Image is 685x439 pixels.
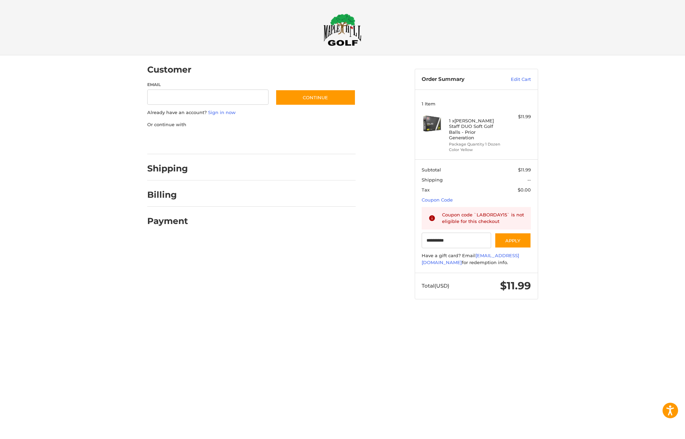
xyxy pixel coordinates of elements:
button: Apply [495,233,531,248]
span: Shipping [422,177,443,183]
h2: Payment [147,216,188,226]
a: Coupon Code [422,197,453,203]
input: Gift Certificate or Coupon Code [422,233,491,248]
iframe: Google Customer Reviews [628,420,685,439]
span: $11.99 [518,167,531,172]
li: Color Yellow [449,147,502,153]
h2: Billing [147,189,188,200]
div: Coupon code `LABORDAY15` is not eligible for this checkout [442,212,524,225]
a: Edit Cart [496,76,531,83]
li: Package Quantity 1 Dozen [449,141,502,147]
h3: Order Summary [422,76,496,83]
h2: Customer [147,64,191,75]
img: Maple Hill Golf [323,13,362,46]
label: Email [147,82,269,88]
h4: 1 x [PERSON_NAME] Staff DUO Soft Golf Balls - Prior Generation [449,118,502,140]
a: [EMAIL_ADDRESS][DOMAIN_NAME] [422,253,519,265]
button: Continue [275,90,356,105]
h3: 1 Item [422,101,531,106]
div: $11.99 [504,113,531,120]
p: Already have an account? [147,109,356,116]
iframe: PayPal-paypal [145,135,197,147]
p: Or continue with [147,121,356,128]
span: Total (USD) [422,282,449,289]
span: Tax [422,187,430,193]
span: $11.99 [500,279,531,292]
span: Subtotal [422,167,441,172]
a: Sign in now [208,110,236,115]
span: -- [527,177,531,183]
h2: Shipping [147,163,188,174]
div: Have a gift card? Email for redemption info. [422,252,531,266]
span: $0.00 [518,187,531,193]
